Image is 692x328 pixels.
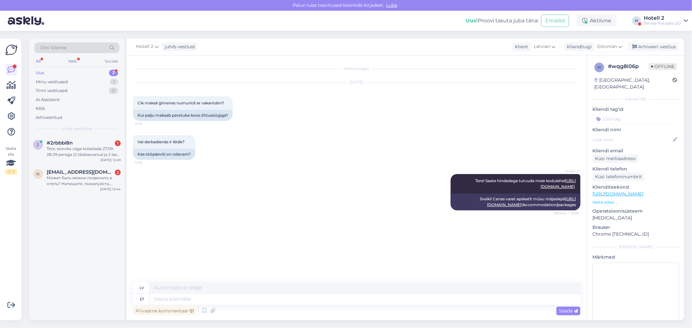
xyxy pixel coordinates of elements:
[109,88,118,94] div: 0
[644,16,681,21] div: Hotell 2
[592,96,679,102] div: Kliendi info
[592,114,679,124] input: Lisa tag
[577,15,616,27] div: Aktiivne
[36,88,67,94] div: Tiimi vestlused
[475,178,576,189] span: Tere! Saate hindadega tutvuda meie kodulehel
[133,149,195,160] div: Kas tööpäeviti on odavam?
[36,105,45,112] div: Kõik
[553,211,578,216] span: Nähtud ✓ 12:38
[628,42,678,51] div: Arhiveeri vestlus
[40,44,66,51] span: Otsi kliente
[100,187,121,192] div: [DATE] 12:44
[592,215,679,221] p: [MEDICAL_DATA]
[592,126,679,133] p: Kliendi nimi
[110,79,118,85] div: 1
[138,100,224,105] span: Cik maksā ģimenes numuriņš ar vakariņām?
[541,15,569,27] button: Emailid
[37,142,39,147] span: 2
[36,171,40,176] span: n
[5,169,17,175] div: 0 / 3
[136,43,153,50] span: Hotell 2
[133,66,580,72] div: Vestlus algas
[36,97,60,103] div: AI Assistent
[109,70,118,76] div: 2
[597,65,601,70] span: w
[47,169,114,175] span: natalja.suhacka@gmail.com
[597,43,617,50] span: Estonian
[592,224,679,231] p: Brauser
[34,57,42,65] div: All
[103,57,119,65] div: Socials
[554,169,578,174] span: Hotell 2
[133,110,233,121] div: Kui palju maksab peretuba koos õhtusöögiga?
[534,43,550,50] span: Latvian
[608,63,649,70] div: # wqg8i06p
[592,244,679,250] div: [PERSON_NAME]
[5,146,17,175] div: Vaata siia
[451,193,580,210] div: Sveiki! Cenas varat apskatīt mūsu mājaslapā !/accommodation/packages
[135,121,159,126] span: 12:15
[384,2,399,8] span: Luba
[592,154,638,163] div: Küsi meiliaadressi
[466,17,539,25] div: Proovi tasuta juba täna:
[594,77,673,90] div: [GEOGRAPHIC_DATA], [GEOGRAPHIC_DATA]
[133,79,580,85] div: [DATE]
[138,139,185,144] span: Vai darbadienās ir lētāk?
[466,18,478,24] b: Uus!
[592,208,679,215] p: Operatsioonisüsteem
[593,136,672,143] input: Lisa nimi
[592,184,679,191] p: Klienditeekond
[559,308,578,314] span: Saada
[162,43,195,50] div: juhib vestlust
[67,57,79,65] div: Web
[592,231,679,238] p: Chrome [TECHNICAL_ID]
[592,191,643,197] a: [URL][DOMAIN_NAME]
[47,140,73,146] span: #2rbbbi8n
[47,146,121,158] div: Tere, sooviks väga külastada 27.09-28.09 perega (2 täiskasvanud ja 2 last, 6a, 10a) Tervise Parad...
[62,126,92,132] span: Uued vestlused
[512,43,528,50] div: Klient
[115,140,121,146] div: 1
[36,70,44,76] div: Uus
[592,147,679,154] p: Kliendi email
[644,16,688,26] a: Hotell 2Tervise Paradiis OÜ
[592,106,679,113] p: Kliendi tag'id
[644,21,681,26] div: Tervise Paradiis OÜ
[592,199,679,205] p: Vaata edasi ...
[140,294,144,305] div: et
[592,166,679,172] p: Kliendi telefon
[140,282,144,293] div: lv
[632,16,641,25] div: H
[649,63,677,70] span: Offline
[101,158,121,162] div: [DATE] 12:49
[592,172,645,181] div: Küsi telefoninumbrit
[5,44,18,56] img: Askly Logo
[115,170,121,175] div: 2
[47,175,121,187] div: Может быть можно позвонить в отель? Напишите, пожалуйста, номер телефона отдела бронирования.
[135,160,159,165] span: 12:16
[564,43,592,50] div: Klienditugi
[592,254,679,261] p: Märkmed
[36,79,68,85] div: Minu vestlused
[36,114,62,121] div: Arhiveeritud
[133,307,196,315] div: Privaatne kommentaar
